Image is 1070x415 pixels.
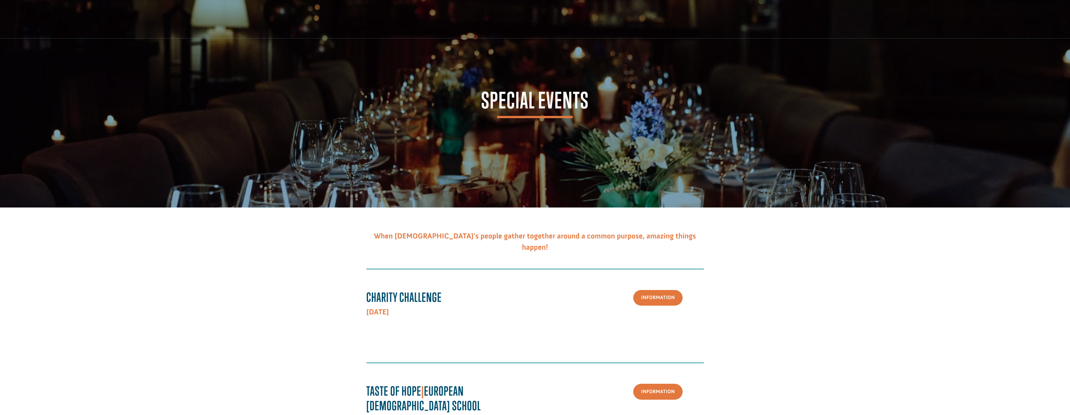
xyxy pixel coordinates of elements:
strong: [DATE] [366,307,389,317]
a: Information [633,384,683,400]
strong: Charity Challenge [366,290,442,305]
span: | [421,383,424,398]
span: When [DEMOGRAPHIC_DATA]’s people gather together around a common purpose, amazing things happen! [374,232,696,252]
span: Special Events [481,89,589,118]
a: Information [633,290,683,306]
strong: Taste Of Hope European [DEMOGRAPHIC_DATA] School [366,383,481,413]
